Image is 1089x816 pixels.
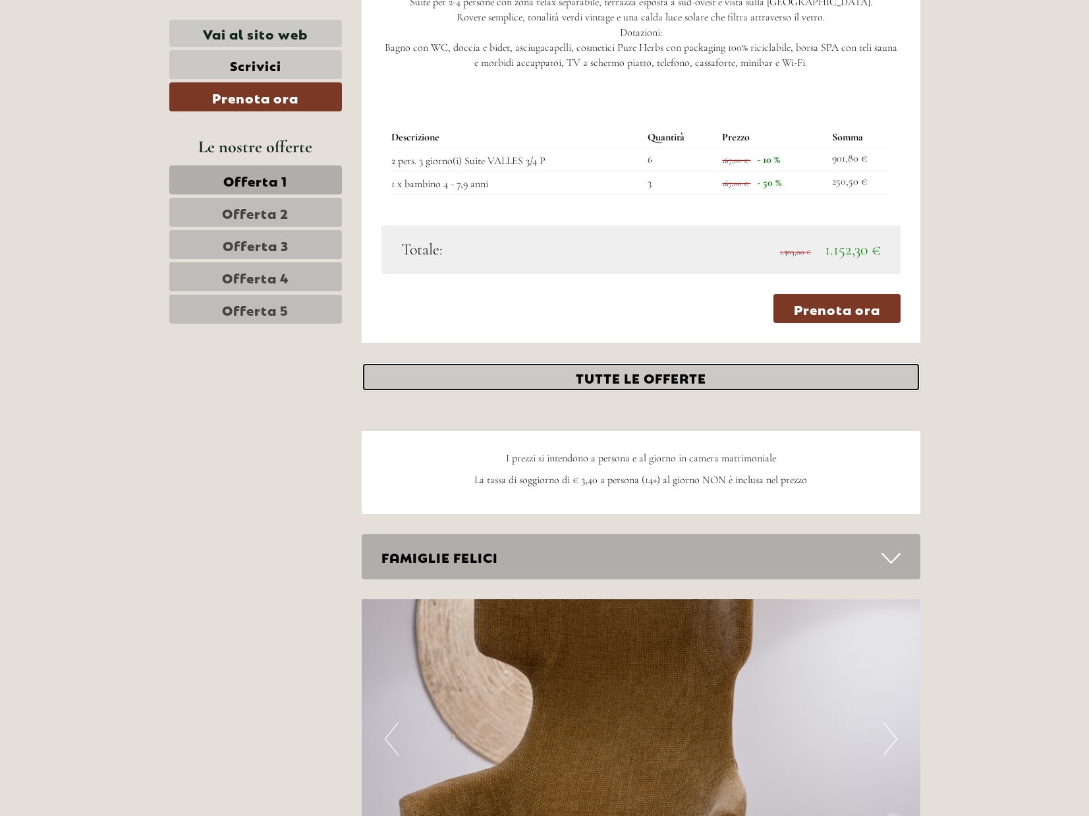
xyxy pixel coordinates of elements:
th: Descrizione [391,127,642,148]
span: 1.503,00 € [780,247,811,256]
button: Next [883,722,897,755]
span: La tassa di soggiorno di € 3,40 a persona (14+) al giorno NON è inclusa nel prezzo [474,473,807,486]
button: Previous [385,722,399,755]
span: 167,00 € [722,156,748,165]
td: 3 [642,171,717,195]
td: 1 x bambino 4 - 7,9 anni [391,171,642,195]
a: Prenota ora [773,294,901,323]
span: Offerta 1 [223,171,287,189]
td: 2 pers. 3 giorno(i) Suite VALLES 3/4 P [391,148,642,171]
div: Le nostre offerte [169,134,342,159]
td: 6 [642,148,717,171]
span: 167,00 € [722,179,748,188]
span: - 10 % [757,153,780,166]
a: Vai al sito web [169,20,342,47]
div: Totale: [391,239,641,261]
span: Offerta 2 [222,203,289,221]
a: TUTTE LE OFFERTE [362,363,920,392]
span: Offerta 3 [223,235,289,254]
th: Prezzo [717,127,827,148]
a: Scrivici [169,50,342,79]
td: 901,80 € [827,148,890,171]
a: Prenota ora [169,82,342,111]
span: 1.152,30 € [825,240,881,259]
th: Quantità [642,127,717,148]
th: Somma [827,127,890,148]
div: FAMIGLIE FELICI [362,534,920,579]
td: 250,50 € [827,171,890,195]
span: Offerta 4 [222,268,289,286]
span: I prezzi si intendono a persona e al giorno in camera matrimoniale [506,452,776,465]
span: Offerta 5 [222,300,289,318]
span: - 50 % [757,176,781,189]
